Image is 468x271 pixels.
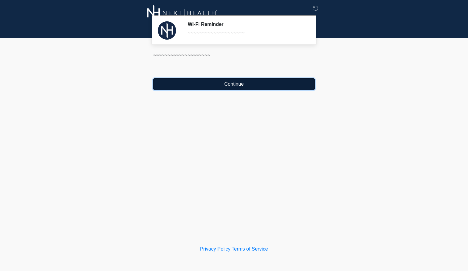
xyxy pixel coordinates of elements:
[200,246,231,251] a: Privacy Policy
[232,246,268,251] a: Terms of Service
[147,5,218,21] img: Next-Health Logo
[153,78,315,90] button: Continue
[158,21,176,40] img: Agent Avatar
[230,246,232,251] a: |
[153,52,315,59] div: ~~~~~~~~~~~~~~~~~~~~
[188,30,306,37] div: ~~~~~~~~~~~~~~~~~~~~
